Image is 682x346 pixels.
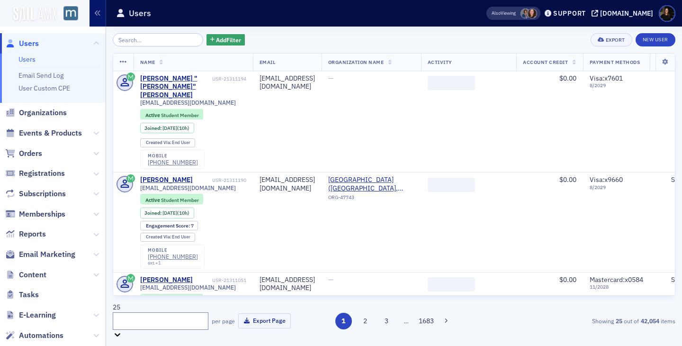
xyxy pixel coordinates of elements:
[335,313,352,329] button: 1
[148,247,198,253] div: mobile
[5,148,42,159] a: Orders
[140,233,196,242] div: Created Via: End User
[238,313,291,328] button: Export Page
[148,159,198,166] a: [PHONE_NUMBER]
[140,284,236,291] span: [EMAIL_ADDRESS][DOMAIN_NAME]
[19,270,46,280] span: Content
[144,210,162,216] span: Joined :
[57,6,78,22] a: View Homepage
[19,128,82,138] span: Events & Products
[5,128,82,138] a: Events & Products
[260,74,315,91] div: [EMAIL_ADDRESS][DOMAIN_NAME]
[146,140,191,146] div: End User
[19,38,39,49] span: Users
[140,276,193,284] a: [PERSON_NAME]
[328,74,333,82] span: —
[523,59,568,65] span: Account Credit
[328,176,414,192] a: [GEOGRAPHIC_DATA] ([GEOGRAPHIC_DATA], [GEOGRAPHIC_DATA])
[162,209,177,216] span: [DATE]
[520,9,530,18] span: Chris Dougherty
[19,148,42,159] span: Orders
[5,270,46,280] a: Content
[19,189,66,199] span: Subscriptions
[19,209,65,219] span: Memberships
[146,223,194,228] div: 7
[600,9,653,18] div: [DOMAIN_NAME]
[18,84,70,92] a: User Custom CPE
[194,277,246,283] div: USR-21311051
[113,302,208,312] div: 25
[5,38,39,49] a: Users
[590,59,640,65] span: Payment Methods
[144,196,199,203] a: Active Student Member
[162,125,177,131] span: [DATE]
[400,317,413,325] span: …
[140,221,198,230] div: Engagement Score: 7
[146,222,191,229] span: Engagement Score :
[162,210,189,216] div: (10h)
[494,317,675,325] div: Showing out of items
[18,71,63,80] a: Email Send Log
[140,176,193,184] a: [PERSON_NAME]
[559,175,576,184] span: $0.00
[145,197,161,203] span: Active
[146,139,172,146] span: Created Via :
[162,125,189,131] div: (10h)
[5,108,67,118] a: Organizations
[559,275,576,284] span: $0.00
[5,168,65,179] a: Registrations
[5,310,56,320] a: E-Learning
[140,184,236,191] span: [EMAIL_ADDRESS][DOMAIN_NAME]
[590,82,643,89] span: 8 / 2029
[206,34,245,46] button: AddFilter
[212,76,246,82] div: USR-21311194
[260,276,315,292] div: [EMAIL_ADDRESS][DOMAIN_NAME]
[148,260,198,266] div: ext. +1
[418,313,435,329] button: 1683
[328,194,414,204] div: ORG-47743
[260,176,315,192] div: [EMAIL_ADDRESS][DOMAIN_NAME]
[161,197,199,203] span: Student Member
[428,59,452,65] span: Activity
[148,253,198,260] a: [PHONE_NUMBER]
[592,10,656,17] button: [DOMAIN_NAME]
[161,112,199,118] span: Student Member
[140,208,194,218] div: Joined: 2025-09-18 00:00:00
[492,10,516,17] span: Viewing
[428,178,475,192] span: ‌
[19,168,65,179] span: Registrations
[129,8,151,19] h1: Users
[636,33,675,46] a: New User
[527,9,537,18] span: Natalie Antonakas
[5,229,46,239] a: Reports
[146,235,191,240] div: End User
[590,284,643,290] span: 11 / 2028
[5,249,75,260] a: Email Marketing
[19,229,46,239] span: Reports
[614,317,624,325] strong: 25
[590,184,643,191] span: 8 / 2029
[63,6,78,21] img: SailAMX
[19,108,67,118] span: Organizations
[328,275,333,284] span: —
[659,5,675,22] span: Profile
[140,99,236,106] span: [EMAIL_ADDRESS][DOMAIN_NAME]
[559,74,576,82] span: $0.00
[5,209,65,219] a: Memberships
[428,277,475,291] span: ‌
[5,290,39,300] a: Tasks
[19,330,63,341] span: Automations
[146,234,172,240] span: Created Via :
[145,112,161,118] span: Active
[328,59,384,65] span: Organization Name
[140,74,211,100] a: [PERSON_NAME] "[PERSON_NAME]" [PERSON_NAME]
[212,317,235,325] label: per page
[13,7,57,22] a: SailAMX
[140,194,203,204] div: Active: Active: Student Member
[590,74,623,82] span: Visa : x7601
[140,294,203,304] div: Active: Active: Student Member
